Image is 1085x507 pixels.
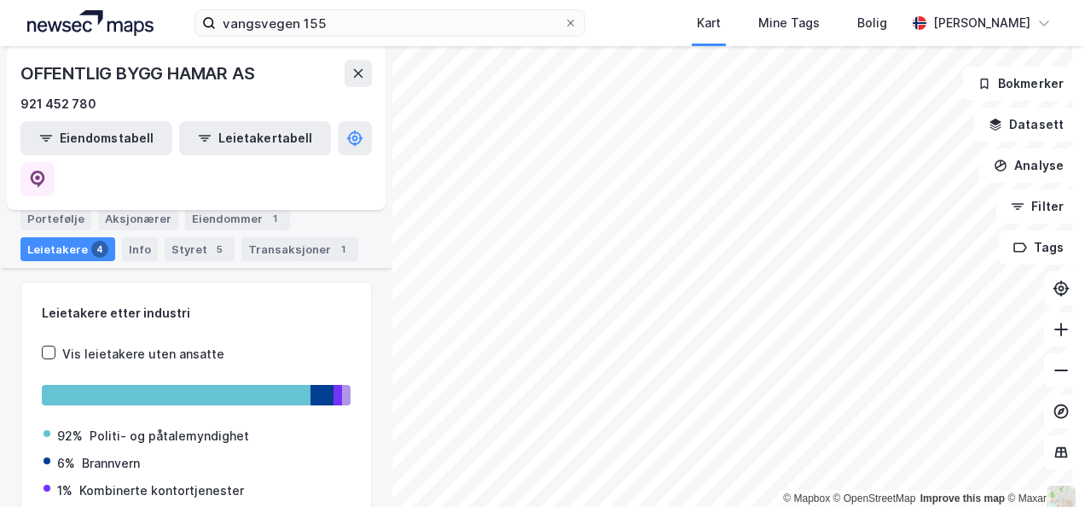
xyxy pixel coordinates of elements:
[20,60,258,87] div: OFFENTLIG BYGG HAMAR AS
[996,189,1078,224] button: Filter
[79,481,244,501] div: Kombinerte kontortjenester
[979,149,1078,183] button: Analyse
[20,94,96,114] div: 921 452 780
[697,13,721,33] div: Kart
[334,241,351,258] div: 1
[920,492,1005,504] a: Improve this map
[91,241,108,258] div: 4
[266,210,283,227] div: 1
[758,13,820,33] div: Mine Tags
[122,237,158,261] div: Info
[98,207,178,230] div: Aksjonærer
[216,10,563,36] input: Søk på adresse, matrikkel, gårdeiere, leietakere eller personer
[57,453,75,474] div: 6%
[57,481,73,501] div: 1%
[783,492,830,504] a: Mapbox
[974,108,1078,142] button: Datasett
[90,426,249,446] div: Politi- og påtalemyndighet
[20,207,91,230] div: Portefølje
[82,453,140,474] div: Brannvern
[933,13,1030,33] div: [PERSON_NAME]
[165,237,235,261] div: Styret
[241,237,358,261] div: Transaksjoner
[833,492,916,504] a: OpenStreetMap
[20,237,115,261] div: Leietakere
[999,230,1078,265] button: Tags
[62,344,224,364] div: Vis leietakere uten ansatte
[42,303,351,323] div: Leietakere etter industri
[179,121,331,155] button: Leietakertabell
[963,67,1078,101] button: Bokmerker
[1000,425,1085,507] iframe: Chat Widget
[20,121,172,155] button: Eiendomstabell
[857,13,887,33] div: Bolig
[211,241,228,258] div: 5
[185,207,290,230] div: Eiendommer
[27,10,154,36] img: logo.a4113a55bc3d86da70a041830d287a7e.svg
[57,426,83,446] div: 92%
